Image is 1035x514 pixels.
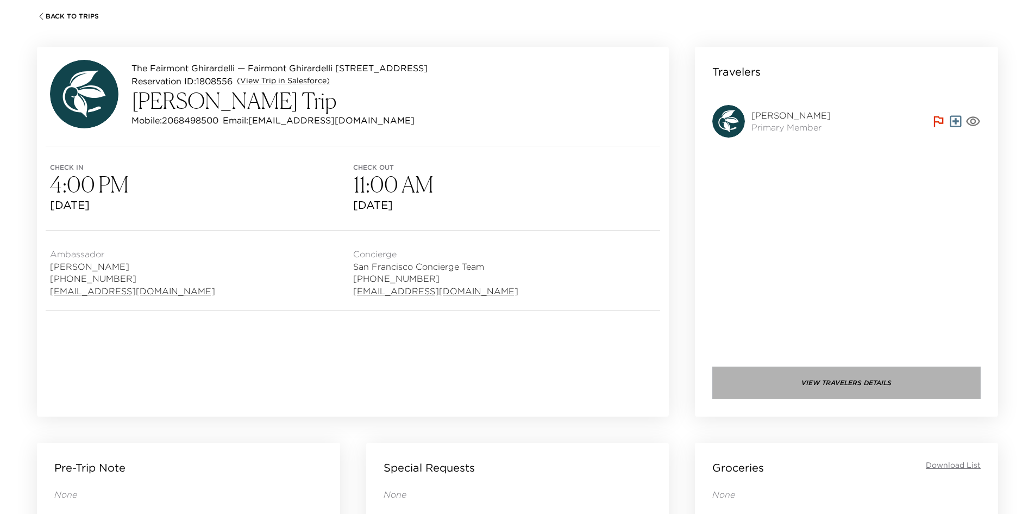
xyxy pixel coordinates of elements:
[384,460,475,475] p: Special Requests
[353,171,656,197] h3: 11:00 AM
[712,105,745,138] img: avatar.4afec266560d411620d96f9f038fe73f.svg
[712,460,764,475] p: Groceries
[353,273,518,284] span: [PHONE_NUMBER]
[50,164,353,171] span: Check in
[353,248,518,260] span: Concierge
[712,488,981,500] p: None
[131,61,428,75] p: The Fairmont Ghirardelli — Fairmont Ghirardelli [STREET_ADDRESS]
[50,248,215,260] span: Ambassador
[223,114,415,127] p: Email: [EMAIL_ADDRESS][DOMAIN_NAME]
[50,273,215,284] span: [PHONE_NUMBER]
[131,75,233,88] p: Reservation ID: 1808556
[353,164,656,171] span: Check out
[54,488,323,500] p: None
[384,488,652,500] p: None
[712,367,981,399] button: View Travelers Details
[751,121,831,133] span: Primary Member
[46,13,99,20] span: Back To Trips
[50,261,215,273] span: [PERSON_NAME]
[37,12,99,21] button: Back To Trips
[131,88,428,114] h3: [PERSON_NAME] Trip
[131,114,218,127] p: Mobile: 2068498500
[353,261,518,273] span: San Francisco Concierge Team
[712,64,761,79] p: Travelers
[50,171,353,197] h3: 4:00 PM
[50,197,353,213] span: [DATE]
[751,109,831,121] span: [PERSON_NAME]
[353,285,518,297] a: [EMAIL_ADDRESS][DOMAIN_NAME]
[50,60,118,128] img: avatar.4afec266560d411620d96f9f038fe73f.svg
[50,285,215,297] a: [EMAIL_ADDRESS][DOMAIN_NAME]
[54,460,126,475] p: Pre-Trip Note
[353,197,656,213] span: [DATE]
[237,76,330,86] a: (View Trip in Salesforce)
